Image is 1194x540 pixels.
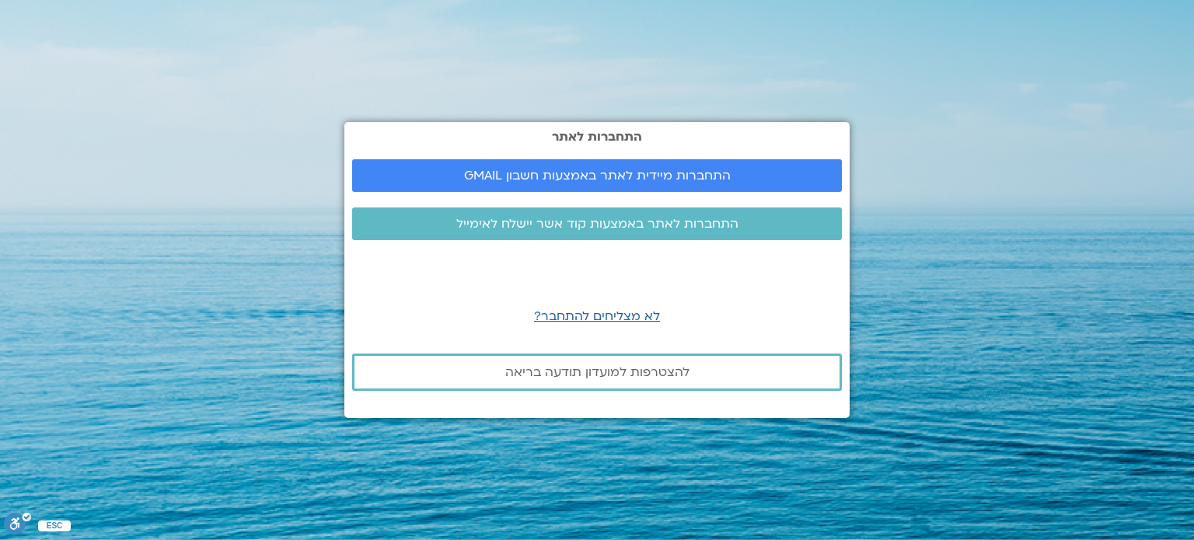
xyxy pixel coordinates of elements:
[534,308,660,325] a: לא מצליחים להתחבר?
[352,159,842,192] a: התחברות מיידית לאתר באמצעות חשבון GMAIL
[352,130,842,144] h2: התחברות לאתר
[352,354,842,391] a: להצטרפות למועדון תודעה בריאה
[456,217,738,231] span: התחברות לאתר באמצעות קוד אשר יישלח לאימייל
[464,169,731,183] span: התחברות מיידית לאתר באמצעות חשבון GMAIL
[352,207,842,240] a: התחברות לאתר באמצעות קוד אשר יישלח לאימייל
[505,365,690,379] span: להצטרפות למועדון תודעה בריאה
